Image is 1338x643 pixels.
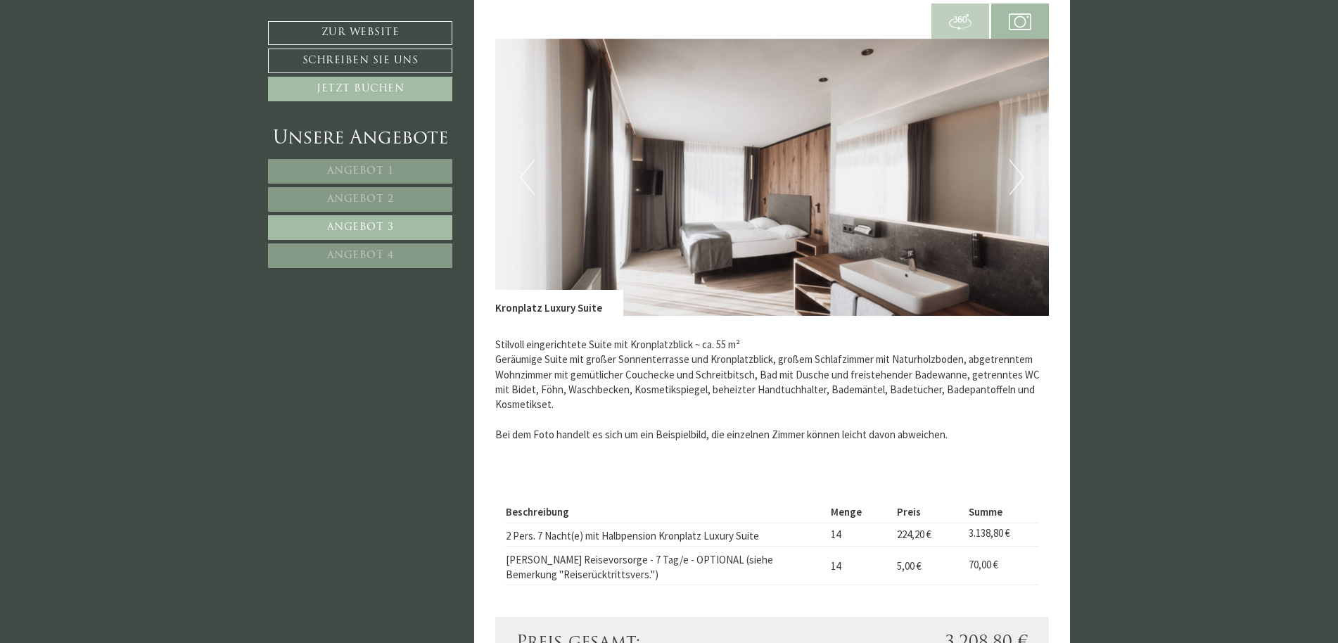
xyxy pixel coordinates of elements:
[327,194,394,205] span: Angebot 2
[964,523,1038,547] td: 3.138,80 €
[268,49,452,73] a: Schreiben Sie uns
[11,37,208,77] div: Guten Tag, wie können wir Ihnen helfen?
[495,337,1050,443] p: Stilvoll eingerichtete Suite mit Kronplatzblick ~ ca. 55 m² Geräumige Suite mit großer Sonnenterr...
[506,547,826,585] td: [PERSON_NAME] Reisevorsorge - 7 Tag/e - OPTIONAL (siehe Bemerkung "Reiserücktrittsvers.")
[825,502,891,523] th: Menge
[463,371,554,395] button: Senden
[825,547,891,585] td: 14
[825,523,891,547] td: 14
[254,11,301,33] div: [DATE]
[897,528,931,541] span: 224,20 €
[891,502,963,523] th: Preis
[964,547,1038,585] td: 70,00 €
[1009,11,1031,33] img: camera.svg
[327,222,394,233] span: Angebot 3
[21,40,200,51] div: Montis – Active Nature Spa
[897,559,922,573] span: 5,00 €
[520,160,535,195] button: Previous
[268,126,452,152] div: Unsere Angebote
[327,166,394,177] span: Angebot 1
[949,11,971,33] img: 360-grad.svg
[495,290,623,315] div: Kronplatz Luxury Suite
[506,523,826,547] td: 2 Pers. 7 Nacht(e) mit Halbpension Kronplatz Luxury Suite
[1009,160,1024,195] button: Next
[964,502,1038,523] th: Summe
[268,21,452,45] a: Zur Website
[268,77,452,101] a: Jetzt buchen
[506,502,826,523] th: Beschreibung
[21,65,200,75] small: 13:55
[495,39,1050,316] img: image
[327,250,394,261] span: Angebot 4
